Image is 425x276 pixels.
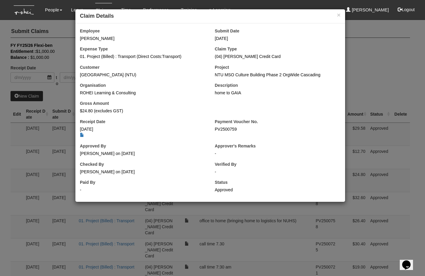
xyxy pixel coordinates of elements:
label: Customer [80,64,99,70]
div: (04) [PERSON_NAME] Credit Card [215,53,341,59]
label: Project [215,64,229,70]
label: Approved By [80,143,106,149]
label: Organisation [80,82,106,88]
label: Expense Type [80,46,108,52]
div: 01. Project (Billed) : Transport (Direct Costs:Transport) [80,53,206,59]
div: Approved [215,187,341,193]
div: - [215,150,341,156]
div: [PERSON_NAME] on [DATE] [80,169,206,175]
label: Claim Type [215,46,237,52]
label: Checked By [80,161,104,167]
div: [DATE] [215,35,341,41]
label: Verified By [215,161,236,167]
label: Submit Date [215,28,239,34]
label: Gross Amount [80,100,109,106]
div: ROHEI Learning & Consulting [80,90,206,96]
label: Status [215,179,228,185]
label: Approver's Remarks [215,143,256,149]
label: Payment Voucher No. [215,119,258,125]
div: - [215,169,341,175]
iframe: chat widget [400,252,419,270]
label: Description [215,82,238,88]
div: home to GAIA [215,90,341,96]
div: - [80,187,206,193]
b: Claim Details [80,13,114,19]
div: PV2500759 [215,126,341,132]
div: $24.80 (excludes GST) [80,108,206,114]
div: [PERSON_NAME] [80,35,206,41]
label: Receipt Date [80,119,105,125]
div: [GEOGRAPHIC_DATA] (NTU) [80,72,206,78]
div: [PERSON_NAME] on [DATE] [80,150,206,156]
div: NTU MSO Culture Building Phase 2 OrgWide Cascading [215,72,341,78]
button: × [337,12,341,18]
div: [DATE] [80,126,206,138]
label: Paid By [80,179,95,185]
label: Employee [80,28,100,34]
